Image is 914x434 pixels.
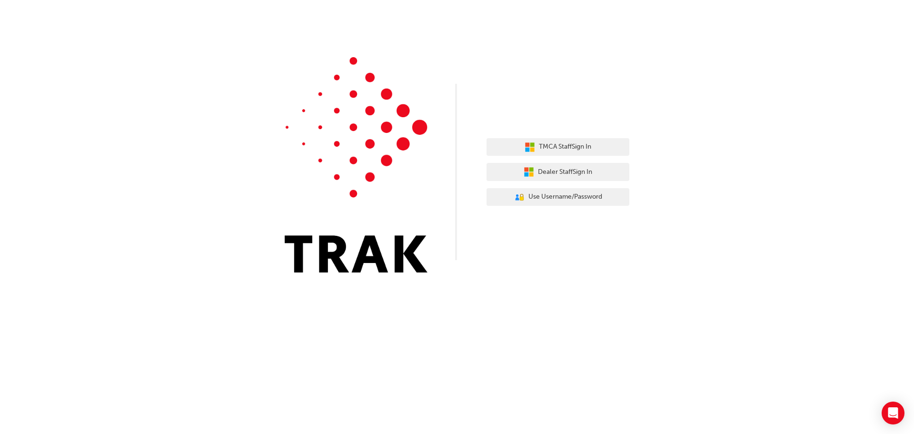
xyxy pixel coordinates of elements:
img: Trak [285,57,427,273]
span: Dealer Staff Sign In [538,167,592,178]
span: TMCA Staff Sign In [539,141,591,152]
button: Dealer StaffSign In [487,163,629,181]
button: Use Username/Password [487,188,629,206]
button: TMCA StaffSign In [487,138,629,156]
span: Use Username/Password [528,192,602,202]
div: Open Intercom Messenger [882,402,904,424]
